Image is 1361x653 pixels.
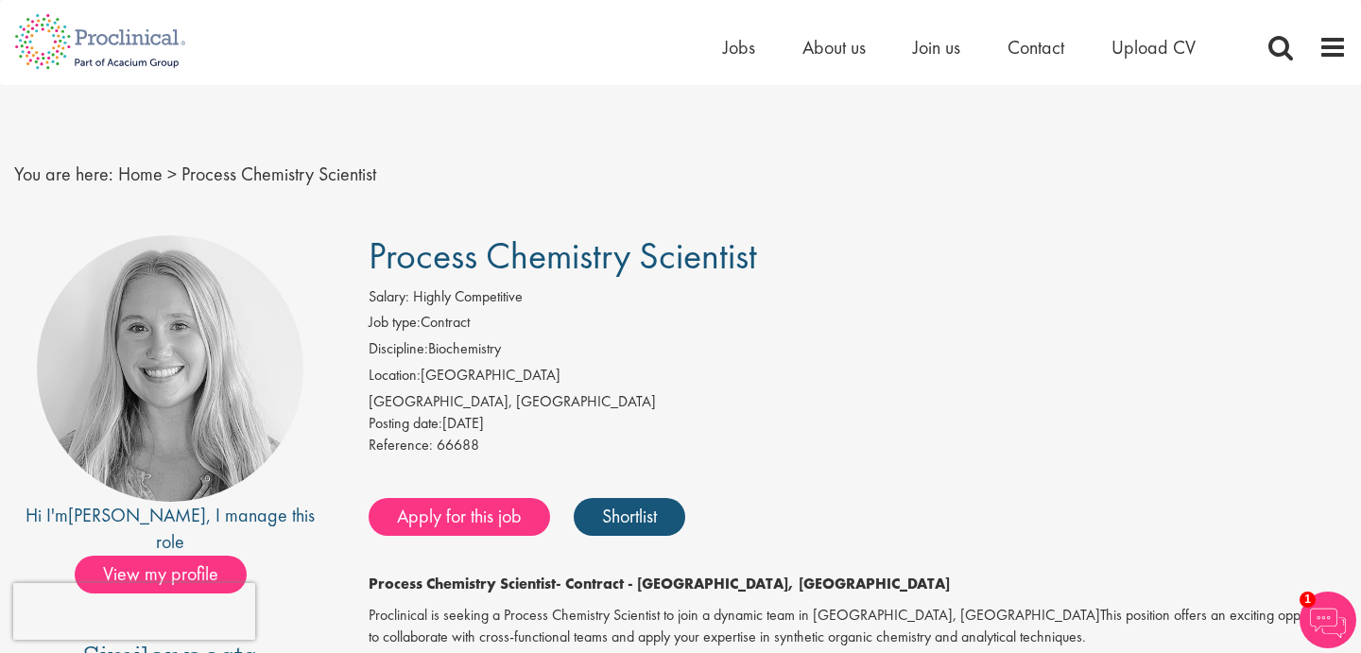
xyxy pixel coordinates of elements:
p: Proclinical is seeking a Process Chemistry Scientist to join a dynamic team in [GEOGRAPHIC_DATA],... [369,605,1347,648]
a: Shortlist [574,498,685,536]
img: imeage of recruiter Shannon Briggs [37,235,303,502]
a: Upload CV [1111,35,1196,60]
a: Join us [913,35,960,60]
span: 66688 [437,435,479,455]
span: 1 [1300,592,1316,608]
label: Reference: [369,435,433,456]
iframe: reCAPTCHA [13,583,255,640]
li: [GEOGRAPHIC_DATA] [369,365,1347,391]
li: Biochemistry [369,338,1347,365]
span: Process Chemistry Scientist [181,162,376,186]
label: Job type: [369,312,421,334]
label: Location: [369,365,421,387]
span: Posting date: [369,413,442,433]
div: [DATE] [369,413,1347,435]
span: Highly Competitive [413,286,523,306]
strong: Process Chemistry Scientist [369,574,556,593]
img: Chatbot [1300,592,1356,648]
span: View my profile [75,556,247,593]
label: Salary: [369,286,409,308]
a: [PERSON_NAME] [68,503,206,527]
a: Jobs [723,35,755,60]
a: View my profile [75,559,266,584]
strong: - Contract - [GEOGRAPHIC_DATA], [GEOGRAPHIC_DATA] [556,574,950,593]
span: Process Chemistry Scientist [369,232,757,280]
a: About us [802,35,866,60]
span: > [167,162,177,186]
label: Discipline: [369,338,428,360]
span: You are here: [14,162,113,186]
a: Contact [1008,35,1064,60]
li: Contract [369,312,1347,338]
a: breadcrumb link [118,162,163,186]
div: [GEOGRAPHIC_DATA], [GEOGRAPHIC_DATA] [369,391,1347,413]
div: Hi I'm , I manage this role [14,502,326,556]
a: Apply for this job [369,498,550,536]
